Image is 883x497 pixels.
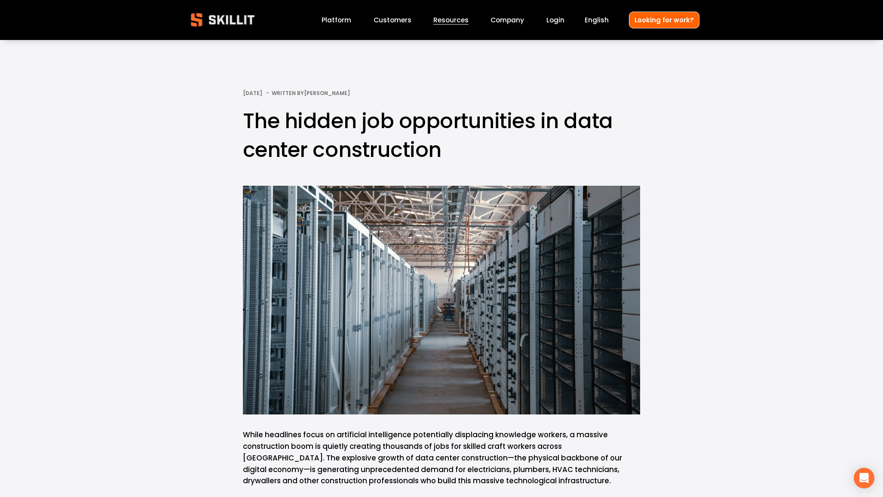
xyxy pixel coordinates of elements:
div: Open Intercom Messenger [854,468,874,488]
a: Company [491,14,524,26]
p: While headlines focus on artificial intelligence potentially displacing knowledge workers, a mass... [243,429,640,487]
span: [DATE] [243,89,262,97]
span: Resources [433,15,469,25]
div: Written By [272,90,350,96]
img: Skillit [184,7,262,33]
span: English [585,15,609,25]
a: Looking for work? [629,12,699,28]
a: Platform [322,14,351,26]
div: language picker [585,14,609,26]
h1: The hidden job opportunities in data center construction [243,107,640,164]
a: [PERSON_NAME] [304,89,350,97]
a: Customers [374,14,411,26]
a: folder dropdown [433,14,469,26]
a: Login [546,14,564,26]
